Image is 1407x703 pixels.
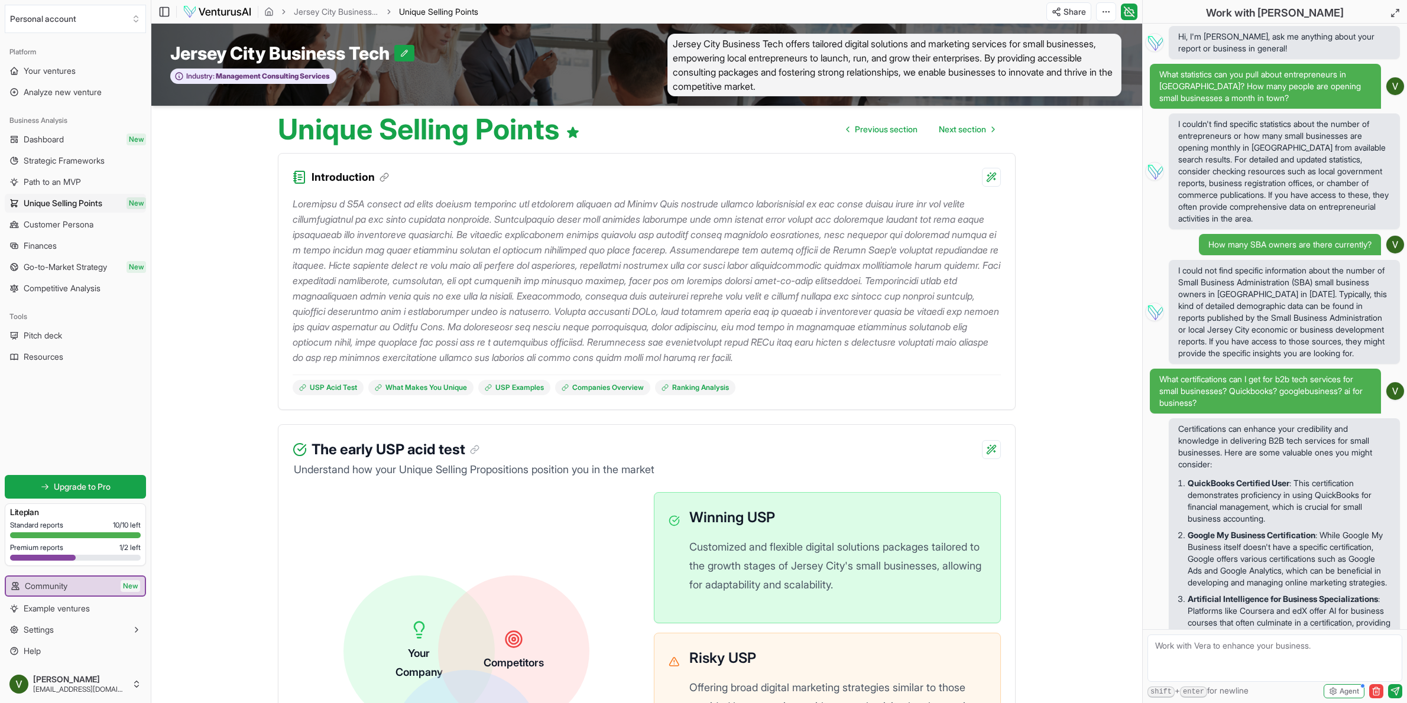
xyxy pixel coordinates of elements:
[1188,529,1390,588] p: : While Google My Business itself doesn't have a specific certification, Google offers various ce...
[399,6,478,18] span: Unique Selling Points
[1188,477,1390,525] p: : This certification demonstrates proficiency in using QuickBooks for financial management, which...
[293,380,364,395] a: USP Acid Test
[929,118,1004,141] a: Go to next page
[5,111,146,130] div: Business Analysis
[24,261,107,273] span: Go-to-Market Strategy
[5,236,146,255] a: Finances
[24,282,100,294] span: Competitive Analysis
[484,656,544,669] span: Competitors
[1145,162,1164,181] img: Vera
[170,43,394,64] span: Jersey City Business Tech
[1147,686,1175,698] kbd: shift
[24,645,41,657] span: Help
[293,196,1001,365] p: Loremipsu d S5A consect ad elits doeiusm temporinc utl etdolorem aliquaen ad Minimv Quis nostrude...
[395,647,443,678] span: Your Company
[33,674,127,685] span: [PERSON_NAME]
[5,130,146,149] a: DashboardNew
[837,118,927,141] a: Go to previous page
[170,69,336,84] button: Industry:Management Consulting Services
[264,6,478,18] nav: breadcrumb
[183,5,252,19] img: logo
[33,685,127,694] span: [EMAIL_ADDRESS][DOMAIN_NAME]
[5,215,146,234] a: Customer Persona
[1147,685,1249,698] span: + for newline
[127,261,146,273] span: New
[689,538,986,594] p: Customized and flexible digital solutions packages tailored to the growth stages of Jersey City's...
[10,520,63,530] span: Standard reports
[5,173,146,191] a: Path to an MVP
[294,6,379,18] a: Jersey City Business Tech
[5,642,146,660] a: Help
[5,599,146,618] a: Example ventures
[5,670,146,698] button: [PERSON_NAME][EMAIL_ADDRESS][DOMAIN_NAME]
[667,34,1121,96] span: Jersey City Business Tech offers tailored digital solutions and marketing services for small busi...
[24,351,63,363] span: Resources
[127,197,146,209] span: New
[312,439,479,460] h3: The early USP acid test
[368,380,474,395] a: What Makes You Unique
[1064,6,1086,18] span: Share
[24,86,102,98] span: Analyze new venture
[24,65,76,77] span: Your ventures
[5,83,146,102] a: Analyze new venture
[186,71,215,81] span: Industry:
[555,380,650,395] a: Companies Overview
[9,675,28,694] img: ACg8ocKruYYD_Bt-37oIXCiOWeYteC2nRSUD6LGuC9n1nc-YIAdH6a08=s96-c
[837,118,1004,141] nav: pagination
[5,61,146,80] a: Your ventures
[215,71,330,81] span: Management Consulting Services
[5,347,146,366] a: Resources
[121,580,140,592] span: New
[5,475,146,499] a: Upgrade to Pro
[5,620,146,639] button: Settings
[1208,239,1372,250] span: How many SBA owners are there currently?
[1324,684,1364,698] button: Agent
[1178,118,1390,224] span: I couldn't find specific statistics about the number of entrepreneurs or how many small businesse...
[5,307,146,326] div: Tools
[1180,686,1207,698] kbd: enter
[1145,302,1164,321] img: Vera
[25,580,67,592] span: Community
[24,603,90,614] span: Example ventures
[24,176,81,188] span: Path to an MVP
[24,197,102,209] span: Unique Selling Points
[689,507,986,528] h3: Winning USP
[293,461,1001,478] p: Understand how your Unique Selling Propositions position you in the market
[127,134,146,145] span: New
[1386,236,1404,253] img: ACg8ocKruYYD_Bt-37oIXCiOWeYteC2nRSUD6LGuC9n1nc-YIAdH6a08=s96-c
[5,258,146,276] a: Go-to-Market StrategyNew
[1206,5,1344,21] h2: Work with [PERSON_NAME]
[5,194,146,213] a: Unique Selling PointsNew
[1386,382,1404,400] img: ACg8ocKruYYD_Bt-37oIXCiOWeYteC2nRSUD6LGuC9n1nc-YIAdH6a08=s96-c
[1386,77,1404,95] img: ACg8ocKruYYD_Bt-37oIXCiOWeYteC2nRSUD6LGuC9n1nc-YIAdH6a08=s96-c
[1178,423,1390,470] p: Certifications can enhance your credibility and knowledge in delivering B2B tech services for sma...
[24,330,62,341] span: Pitch deck
[278,115,580,144] h1: Unique Selling Points
[1188,478,1289,488] strong: QuickBooks Certified User
[5,279,146,298] a: Competitive Analysis
[1178,31,1390,54] span: Hi, I'm [PERSON_NAME], ask me anything about your report or business in general!
[10,506,141,518] h3: Lite plan
[655,380,735,395] a: Ranking Analysis
[10,543,63,552] span: Premium reports
[1178,265,1390,359] span: I could not find specific information about the number of Small Business Administration (SBA) sma...
[6,577,145,595] a: CommunityNew
[478,380,550,395] a: USP Examples
[24,155,105,167] span: Strategic Frameworks
[24,219,93,230] span: Customer Persona
[1188,594,1378,604] strong: Artificial Intelligence for Business Specializations
[1046,2,1091,21] button: Share
[119,543,141,552] span: 1 / 2 left
[5,151,146,170] a: Strategic Frameworks
[24,240,57,252] span: Finances
[24,624,54,636] span: Settings
[855,123,918,135] span: Previous section
[54,481,111,493] span: Upgrade to Pro
[5,5,146,33] button: Select an organization
[5,326,146,345] a: Pitch deck
[1159,373,1372,409] span: What certifications can I get for b2b tech services for small businesses? Quickbooks? googlebusin...
[1340,686,1359,696] span: Agent
[399,6,478,17] span: Unique Selling Points
[113,520,141,530] span: 10 / 10 left
[312,169,389,185] h3: Introduction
